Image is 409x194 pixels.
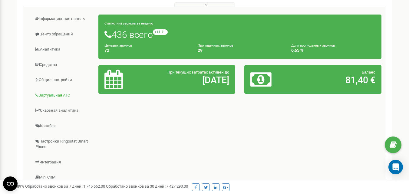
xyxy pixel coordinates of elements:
[104,21,153,25] small: Статистика звонков за неделю
[167,70,229,74] span: При текущих затратах активен до
[28,155,99,170] a: Интеграция
[28,58,99,72] a: Средства
[28,27,99,42] a: Центр обращений
[25,184,105,189] span: Обработано звонков за 7 дней :
[83,184,105,189] u: 1 745 662,00
[291,44,335,48] small: Доля пропущенных звонков
[28,103,99,118] a: Сквозная аналитика
[149,75,229,85] h2: [DATE]
[104,44,132,48] small: Целевых звонков
[198,44,233,48] small: Пропущенных звонков
[28,73,99,87] a: Общие настройки
[28,170,99,185] a: Mini CRM
[3,176,18,191] button: Open CMP widget
[362,70,375,74] span: Баланс
[291,48,375,53] h4: 6,65 %
[104,29,375,40] h1: 436 всего
[388,160,403,174] div: Open Intercom Messenger
[198,48,282,53] h4: 29
[166,184,188,189] u: 7 427 293,00
[28,134,99,154] a: Настройки Ringostat Smart Phone
[153,29,168,35] small: +14
[28,42,99,57] a: Аналитика
[28,12,99,26] a: Информационная панель
[106,184,188,189] span: Обработано звонков за 30 дней :
[28,119,99,133] a: Коллбек
[295,75,375,85] h2: 81,40 €
[28,88,99,103] a: Виртуальная АТС
[104,48,189,53] h4: 72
